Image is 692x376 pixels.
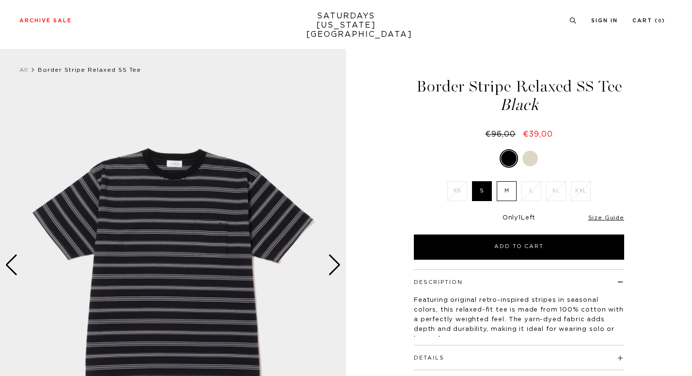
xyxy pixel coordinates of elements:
[412,78,626,113] h1: Border Stripe Relaxed SS Tee
[38,67,141,73] span: Border Stripe Relaxed SS Tee
[414,355,444,360] button: Details
[591,18,618,23] a: Sign In
[519,215,521,221] span: 1
[19,67,28,73] a: All
[306,12,386,39] a: SATURDAYS[US_STATE][GEOGRAPHIC_DATA]
[658,19,662,23] small: 0
[497,181,517,201] label: M
[632,18,665,23] a: Cart (0)
[19,18,72,23] a: Archive Sale
[414,296,624,344] p: Featuring original retro-inspired stripes in seasonal colors, this relaxed-fit tee is made from 1...
[588,215,624,220] a: Size Guide
[412,97,626,113] span: Black
[328,254,341,276] div: Next slide
[523,130,553,138] span: €39,00
[472,181,492,201] label: S
[414,214,624,222] div: Only Left
[414,235,624,260] button: Add to Cart
[414,280,463,285] button: Description
[485,130,519,138] del: €96,00
[5,254,18,276] div: Previous slide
